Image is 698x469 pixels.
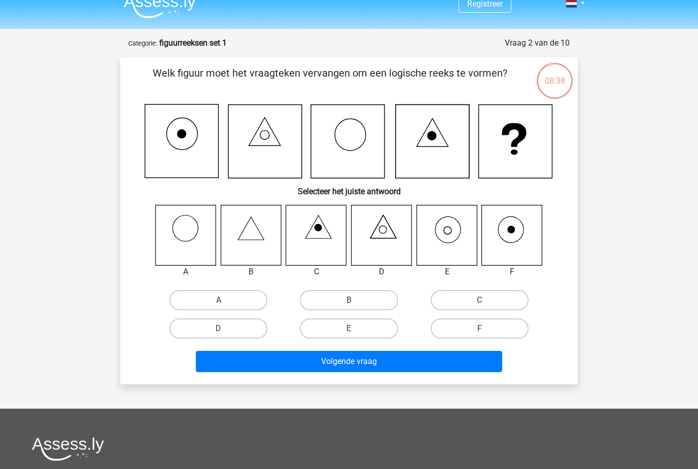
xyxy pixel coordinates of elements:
[159,38,227,48] strong: figuurreeksen set 1
[343,266,420,278] div: D
[300,290,398,310] label: B
[169,290,267,310] label: A
[169,318,267,339] label: D
[148,266,224,278] div: A
[128,40,157,47] small: Categorie:
[213,266,290,278] div: B
[278,266,355,278] div: C
[474,266,550,278] div: F
[409,266,485,278] div: E
[136,65,523,96] p: Welk figuur moet het vraagteken vervangen om een logische reeks te vormen?
[431,318,529,339] label: F
[431,290,529,310] label: C
[32,437,104,461] img: Assessly logo
[300,318,398,339] label: E
[536,62,574,87] div: 08:38
[505,37,570,49] div: Vraag 2 van de 10
[196,351,503,372] button: Volgende vraag
[136,178,562,196] h6: Selecteer het juiste antwoord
